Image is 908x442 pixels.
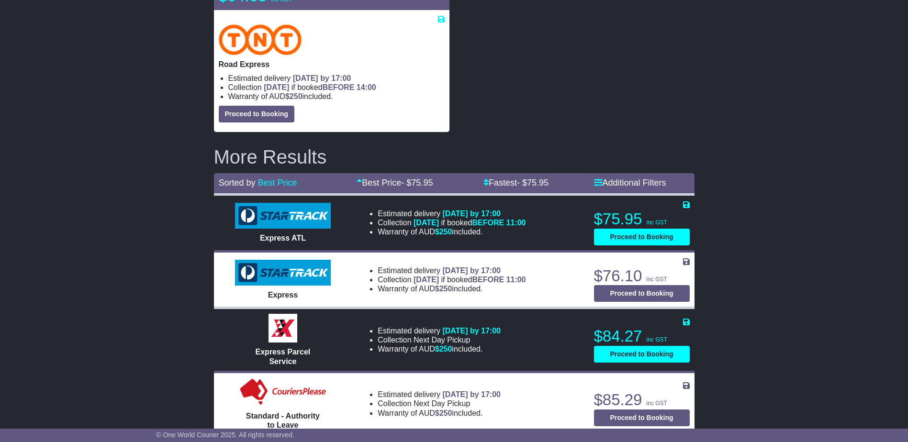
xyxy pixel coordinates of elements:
[594,178,666,188] a: Additional Filters
[228,74,445,83] li: Estimated delivery
[246,412,320,429] span: Standard - Authority to Leave
[442,266,501,275] span: [DATE] by 17:00
[378,326,501,335] li: Estimated delivery
[517,178,549,188] span: - $
[235,203,331,229] img: StarTrack: Express ATL
[594,327,690,346] p: $84.27
[258,178,297,188] a: Best Price
[442,390,501,398] span: [DATE] by 17:00
[647,336,667,343] span: inc GST
[435,228,452,236] span: $
[435,285,452,293] span: $
[219,24,302,55] img: TNT Domestic: Road Express
[439,345,452,353] span: 250
[228,83,445,92] li: Collection
[378,266,526,275] li: Estimated delivery
[442,327,501,335] span: [DATE] by 17:00
[414,336,470,344] span: Next Day Pickup
[414,219,526,227] span: if booked
[214,146,695,167] h2: More Results
[414,276,439,284] span: [DATE]
[378,218,526,227] li: Collection
[401,178,433,188] span: - $
[414,276,526,284] span: if booked
[264,83,376,91] span: if booked
[594,210,690,229] p: $75.95
[323,83,355,91] span: BEFORE
[293,74,351,82] span: [DATE] by 17:00
[435,409,452,417] span: $
[594,390,690,409] p: $85.29
[238,378,328,407] img: Couriers Please: Standard - Authority to Leave
[594,266,690,286] p: $76.10
[219,178,256,188] span: Sorted by
[219,60,445,69] p: Road Express
[647,400,667,407] span: inc GST
[378,275,526,284] li: Collection
[472,276,504,284] span: BEFORE
[378,227,526,236] li: Warranty of AUD included.
[290,92,303,100] span: 250
[235,260,331,286] img: StarTrack: Express
[439,409,452,417] span: 250
[268,291,298,299] span: Express
[483,178,549,188] a: Fastest- $75.95
[378,335,501,344] li: Collection
[435,345,452,353] span: $
[219,106,294,122] button: Proceed to Booking
[378,344,501,354] li: Warranty of AUD included.
[594,346,690,363] button: Proceed to Booking
[442,210,501,218] span: [DATE] by 17:00
[594,409,690,426] button: Proceed to Booking
[472,219,504,227] span: BEFORE
[378,390,501,399] li: Estimated delivery
[506,219,526,227] span: 11:00
[414,399,470,408] span: Next Day Pickup
[594,285,690,302] button: Proceed to Booking
[228,92,445,101] li: Warranty of AUD included.
[269,314,297,343] img: Border Express: Express Parcel Service
[594,229,690,245] button: Proceed to Booking
[414,219,439,227] span: [DATE]
[357,83,376,91] span: 14:00
[439,228,452,236] span: 250
[156,431,294,439] span: © One World Courier 2025. All rights reserved.
[647,219,667,226] span: inc GST
[439,285,452,293] span: 250
[378,399,501,408] li: Collection
[378,409,501,418] li: Warranty of AUD included.
[357,178,433,188] a: Best Price- $75.95
[411,178,433,188] span: 75.95
[260,234,306,242] span: Express ATL
[527,178,549,188] span: 75.95
[285,92,303,100] span: $
[264,83,289,91] span: [DATE]
[647,276,667,283] span: inc GST
[506,276,526,284] span: 11:00
[378,209,526,218] li: Estimated delivery
[378,284,526,293] li: Warranty of AUD included.
[256,348,311,365] span: Express Parcel Service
